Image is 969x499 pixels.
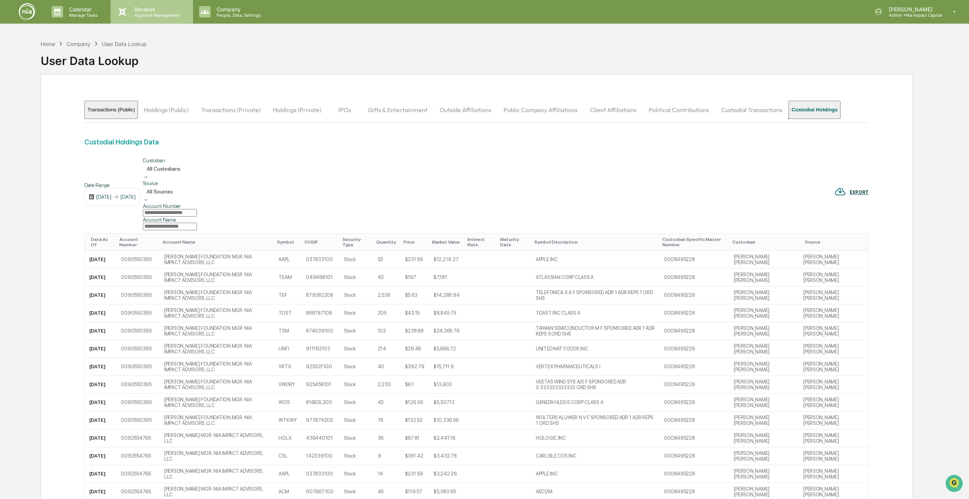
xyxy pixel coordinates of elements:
td: [PERSON_NAME] MGR: NIA IMPACT ADVISORS, LLC [160,429,274,447]
td: $381.42 [401,447,429,465]
div: Account Number [143,203,197,209]
div: secondary tabs example [84,101,869,119]
div: 🔎 [8,111,14,117]
td: 102 [373,322,401,340]
td: APPLE INC [531,251,660,269]
div: Home [41,41,55,47]
td: [DATE] [85,358,116,376]
td: $132.52 [401,412,429,429]
td: [PERSON_NAME] FOUNDATION MGR: NIA IMPACT ADVISORS, LLC [160,287,274,304]
td: [PERSON_NAME] [PERSON_NAME] [799,429,868,447]
td: [PERSON_NAME] [PERSON_NAME] [729,269,799,287]
div: Maturity Date [500,237,528,247]
td: UNFI [274,340,301,358]
td: $15,711.6 [429,358,464,376]
p: Calendar [63,6,101,13]
td: [PERSON_NAME] [PERSON_NAME] [729,465,799,483]
td: 0092554765 [116,465,160,483]
td: $67.81 [401,429,429,447]
td: [PERSON_NAME] FOUNDATION MGR: NIA IMPACT ADVISORS, LLC [160,376,274,394]
td: [PERSON_NAME] [PERSON_NAME] [729,429,799,447]
td: $7,181 [429,269,464,287]
button: Transactions (Public) [84,101,138,119]
td: [PERSON_NAME] FOUNDATION MGR: NIA IMPACT ADVISORS, LLC [160,340,274,358]
td: $12,274.27 [429,251,464,269]
button: Custodial Transactions [715,101,788,119]
div: Custodian [732,239,796,245]
td: 2,538 [373,287,401,304]
div: Source [143,180,197,186]
td: 78 [373,412,401,429]
div: User Data Lookup [102,41,147,47]
div: Symbol Description [534,239,657,245]
div: Custodian Specific Master Number [662,237,726,247]
span: Data Lookup [15,110,48,118]
td: 2,230 [373,376,401,394]
td: 925458101 [301,376,339,394]
td: CARLISLE COS INC [531,447,660,465]
td: 977874205 [301,412,339,429]
img: arrow right [113,194,119,200]
td: $3,432.78 [429,447,464,465]
td: VWDRY [274,376,301,394]
td: 0090550395 [116,322,160,340]
td: 0090550395 [116,251,160,269]
td: 874039100 [301,322,339,340]
td: $43.15 [401,304,429,322]
td: 0008495228 [659,376,729,394]
button: Outside Affiliations [434,101,497,119]
td: 36 [373,429,401,447]
div: Custodian [143,157,197,163]
td: TOAST INC CLASS A [531,304,660,322]
td: 40 [373,358,401,376]
td: [PERSON_NAME] FOUNDATION MGR: NIA IMPACT ADVISORS, LLC [160,322,274,340]
td: $14,288.94 [429,287,464,304]
td: 0008495228 [659,269,729,287]
td: 0008495228 [659,447,729,465]
td: 037833100 [301,251,339,269]
td: 0092554765 [116,447,160,465]
td: 43 [373,269,401,287]
td: WGS [274,394,301,412]
p: Admin • Nia Impact Capital [883,13,942,18]
td: 436440101 [301,429,339,447]
td: [PERSON_NAME] MGR: NIA IMPACT ADVISORS, LLC [160,447,274,465]
td: [PERSON_NAME] [PERSON_NAME] [729,251,799,269]
td: TEF [274,287,301,304]
div: We're available if you need us! [26,66,96,72]
td: Stock [339,358,373,376]
td: 0090550395 [116,358,160,376]
td: 0090550395 [116,376,160,394]
td: Stock [339,251,373,269]
div: CUSIP [304,239,336,245]
td: $231.59 [401,465,429,483]
td: [DATE] [85,465,116,483]
td: 0090550395 [116,304,160,322]
td: [DATE] [85,340,116,358]
td: [PERSON_NAME] FOUNDATION MGR: NIA IMPACT ADVISORS, LLC [160,304,274,322]
td: 142339100 [301,447,339,465]
td: 0008495228 [659,287,729,304]
a: 🖐️Preclearance [5,93,52,106]
div: Symbol [277,239,298,245]
td: 0008495228 [659,322,729,340]
td: VESTAS WIND SYS A/S F SPONSORED ADR 0.333333333333 ORD SHS [531,376,660,394]
div: Source [805,239,865,245]
td: Stock [339,269,373,287]
td: TAIWAN SEMICONDUCTOR M F SPONSORED ADR 1 ADR REPS 5 ORD SHS [531,322,660,340]
td: WOLTERS KLUWER N V F SPONSORED ADR 1 ADR REPS 1 ORD SHS [531,412,660,429]
td: ATLASSIAN CORP CLASS A [531,269,660,287]
td: [PERSON_NAME] [PERSON_NAME] [729,287,799,304]
td: [PERSON_NAME] [PERSON_NAME] [729,394,799,412]
div: [DATE] [96,194,111,200]
button: Political Contributions [643,101,715,119]
td: [PERSON_NAME] [PERSON_NAME] [729,322,799,340]
td: [PERSON_NAME] [PERSON_NAME] [799,340,868,358]
td: [PERSON_NAME] [PERSON_NAME] [729,376,799,394]
td: $231.59 [401,251,429,269]
td: HOLOGIC INC [531,429,660,447]
td: $126.36 [401,394,429,412]
td: 0008495228 [659,358,729,376]
td: [DATE] [85,269,116,287]
td: 81663L200 [301,394,339,412]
